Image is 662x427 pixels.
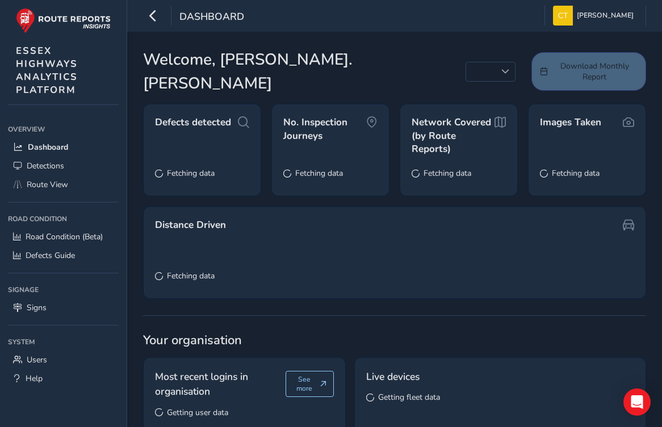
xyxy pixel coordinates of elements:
[143,48,466,95] span: Welcome, [PERSON_NAME].[PERSON_NAME]
[167,168,215,179] span: Fetching data
[553,6,638,26] button: [PERSON_NAME]
[167,270,215,281] span: Fetching data
[378,392,440,403] span: Getting fleet data
[8,350,119,369] a: Users
[8,121,119,138] div: Overview
[8,210,119,227] div: Road Condition
[286,371,334,397] button: See more
[8,175,119,194] a: Route View
[26,250,75,261] span: Defects Guide
[167,407,228,418] span: Getting user data
[8,157,119,175] a: Detections
[155,116,231,129] span: Defects detected
[27,160,64,171] span: Detections
[155,218,226,232] span: Distance Driven
[552,168,600,179] span: Fetching data
[27,179,68,190] span: Route View
[8,227,119,246] a: Road Condition (Beta)
[8,369,119,388] a: Help
[179,10,244,26] span: Dashboard
[577,6,634,26] span: [PERSON_NAME]
[28,142,68,153] span: Dashboard
[26,373,43,384] span: Help
[8,281,119,298] div: Signage
[16,44,78,96] span: ESSEX HIGHWAYS ANALYTICS PLATFORM
[623,388,651,416] div: Open Intercom Messenger
[16,8,111,33] img: rr logo
[540,116,601,129] span: Images Taken
[27,354,47,365] span: Users
[155,369,286,399] span: Most recent logins in organisation
[143,332,646,349] span: Your organisation
[8,246,119,265] a: Defects Guide
[424,168,471,179] span: Fetching data
[8,138,119,157] a: Dashboard
[283,116,366,142] span: No. Inspection Journeys
[295,168,343,179] span: Fetching data
[8,333,119,350] div: System
[412,116,495,156] span: Network Covered (by Route Reports)
[553,6,573,26] img: diamond-layout
[27,302,47,313] span: Signs
[293,375,316,393] span: See more
[8,298,119,317] a: Signs
[26,231,103,242] span: Road Condition (Beta)
[366,369,420,384] span: Live devices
